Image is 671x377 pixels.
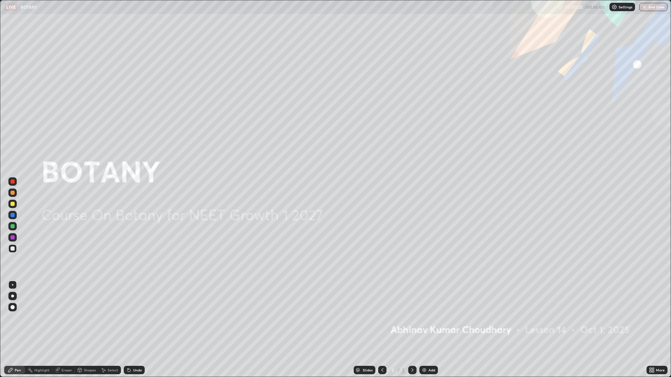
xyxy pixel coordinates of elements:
[6,4,16,10] p: LIVE
[21,4,37,10] p: BOTANY
[363,368,373,372] div: Slides
[62,368,72,372] div: Eraser
[34,368,50,372] div: Highlight
[639,3,668,11] button: End Class
[421,367,427,373] img: add-slide-button
[612,4,617,10] img: class-settings-icons
[401,367,405,373] div: 2
[642,4,647,10] img: end-class-cross
[133,368,142,372] div: Undo
[84,368,96,372] div: Shapes
[389,368,396,372] div: 2
[619,5,632,9] p: Settings
[656,368,665,372] div: More
[15,368,21,372] div: Pen
[398,368,400,372] div: /
[428,368,435,372] div: Add
[108,368,118,372] div: Select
